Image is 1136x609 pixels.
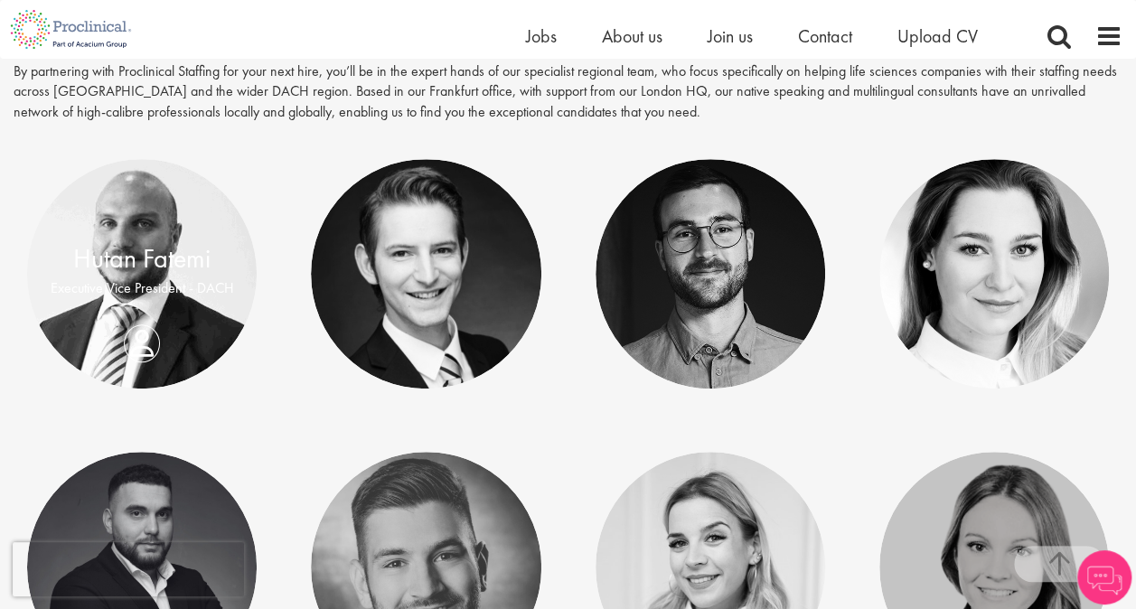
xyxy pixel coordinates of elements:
a: Upload CV [897,24,978,48]
a: Contact [798,24,852,48]
a: Jobs [526,24,557,48]
p: Executive Vice President - DACH [45,278,239,299]
iframe: reCAPTCHA [13,542,244,596]
a: Join us [708,24,753,48]
a: About us [602,24,662,48]
a: Hutan Fatemi [73,241,211,276]
p: By partnering with Proclinical Staffing for your next hire, you’ll be in the expert hands of our ... [14,61,1122,124]
img: Chatbot [1077,550,1131,604]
